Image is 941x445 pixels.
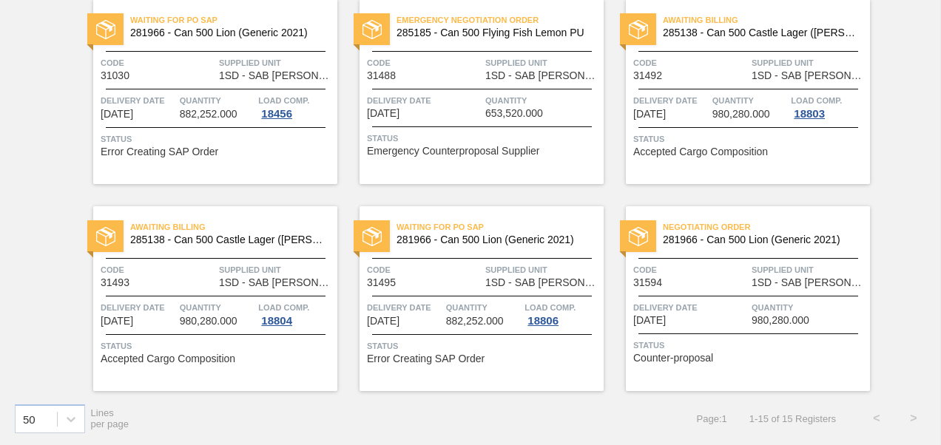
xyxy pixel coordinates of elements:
[485,55,600,70] span: Supplied Unit
[367,339,600,353] span: Status
[633,353,713,364] span: Counter-proposal
[258,300,334,327] a: Load Comp.18804
[663,234,858,245] span: 281966 - Can 500 Lion (Generic 2021)
[258,93,334,120] a: Load Comp.18456
[663,13,870,27] span: Awaiting Billing
[446,300,522,315] span: Quantity
[96,227,115,246] img: status
[219,262,334,277] span: Supplied Unit
[752,70,866,81] span: 1SD - SAB Rosslyn Brewery
[485,70,600,81] span: 1SD - SAB Rosslyn Brewery
[258,300,309,315] span: Load Comp.
[525,300,576,315] span: Load Comp.
[397,220,604,234] span: Waiting for PO SAP
[633,146,768,157] span: Accepted Cargo Composition
[397,13,604,27] span: Emergency Negotiation Order
[180,300,255,315] span: Quantity
[71,206,337,391] a: statusAwaiting Billing285138 - Can 500 Castle Lager ([PERSON_NAME])Code31493Supplied Unit1SD - SA...
[633,55,748,70] span: Code
[633,338,866,353] span: Status
[101,316,133,327] span: 09/12/2025
[697,413,727,424] span: Page : 1
[485,262,600,277] span: Supplied Unit
[367,300,442,315] span: Delivery Date
[749,413,836,424] span: 1 - 15 of 15 Registers
[752,277,866,288] span: 1SD - SAB Rosslyn Brewery
[101,70,129,81] span: 31030
[397,234,592,245] span: 281966 - Can 500 Lion (Generic 2021)
[525,315,561,327] div: 18806
[362,227,382,246] img: status
[367,108,399,119] span: 09/09/2025
[91,407,129,429] span: Lines per page
[633,70,662,81] span: 31492
[130,234,326,245] span: 285138 - Can 500 Castle Lager (Charles)
[446,316,504,327] span: 882,252.000
[604,206,870,391] a: statusNegotiating Order281966 - Can 500 Lion (Generic 2021)Code31594Supplied Unit1SD - SAB [PERSO...
[258,108,295,120] div: 18456
[397,27,592,38] span: 285185 - Can 500 Flying Fish Lemon PU
[633,315,666,326] span: 09/13/2025
[895,400,932,437] button: >
[337,206,604,391] a: statusWaiting for PO SAP281966 - Can 500 Lion (Generic 2021)Code31495Supplied Unit1SD - SAB [PERS...
[101,132,334,146] span: Status
[101,262,215,277] span: Code
[485,277,600,288] span: 1SD - SAB Rosslyn Brewery
[663,220,870,234] span: Negotiating Order
[367,131,600,146] span: Status
[633,93,709,108] span: Delivery Date
[130,27,326,38] span: 281966 - Can 500 Lion (Generic 2021)
[485,93,600,108] span: Quantity
[101,277,129,288] span: 31493
[791,93,866,120] a: Load Comp.18803
[367,70,396,81] span: 31488
[101,146,218,157] span: Error Creating SAP Order
[633,262,748,277] span: Code
[791,108,828,120] div: 18803
[101,353,235,364] span: Accepted Cargo Composition
[23,412,36,425] div: 50
[633,109,666,120] span: 09/09/2025
[367,316,399,327] span: 09/13/2025
[101,300,176,315] span: Delivery Date
[367,55,482,70] span: Code
[362,20,382,39] img: status
[791,93,842,108] span: Load Comp.
[858,400,895,437] button: <
[101,339,334,353] span: Status
[219,55,334,70] span: Supplied Unit
[258,315,295,327] div: 18804
[712,93,788,108] span: Quantity
[633,132,866,146] span: Status
[629,227,648,246] img: status
[712,109,770,120] span: 980,280.000
[219,277,334,288] span: 1SD - SAB Rosslyn Brewery
[130,220,337,234] span: Awaiting Billing
[525,300,600,327] a: Load Comp.18806
[367,262,482,277] span: Code
[367,277,396,288] span: 31495
[101,109,133,120] span: 08/29/2025
[367,93,482,108] span: Delivery Date
[485,108,543,119] span: 653,520.000
[219,70,334,81] span: 1SD - SAB Rosslyn Brewery
[180,316,237,327] span: 980,280.000
[101,93,176,108] span: Delivery Date
[752,55,866,70] span: Supplied Unit
[101,55,215,70] span: Code
[180,109,237,120] span: 882,252.000
[633,277,662,288] span: 31594
[663,27,858,38] span: 285138 - Can 500 Castle Lager (Charles)
[752,300,866,315] span: Quantity
[130,13,337,27] span: Waiting for PO SAP
[367,146,539,157] span: Emergency Counterproposal Supplier
[180,93,255,108] span: Quantity
[633,300,748,315] span: Delivery Date
[258,93,309,108] span: Load Comp.
[367,353,485,364] span: Error Creating SAP Order
[752,315,809,326] span: 980,280.000
[96,20,115,39] img: status
[752,262,866,277] span: Supplied Unit
[629,20,648,39] img: status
